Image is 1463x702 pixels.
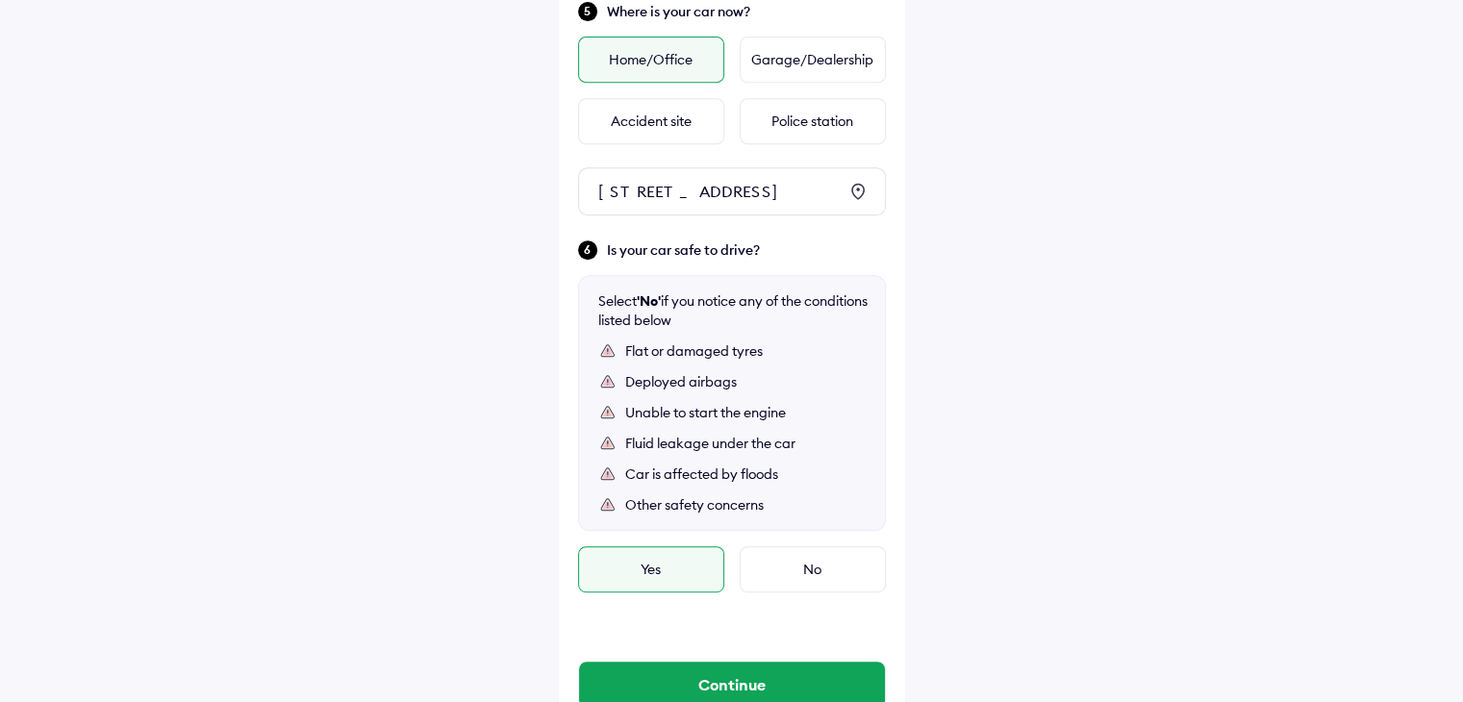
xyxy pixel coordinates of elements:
div: Unable to start the engine [625,403,866,422]
div: Flat or damaged tyres [625,341,866,361]
div: Home/Office [578,37,724,83]
div: Police station [740,98,886,144]
div: Garage/Dealership [740,37,886,83]
div: Other safety concerns [625,495,866,514]
div: No [740,546,886,592]
div: Yes [578,546,724,592]
div: [STREET_ADDRESS] [598,182,837,201]
span: Where is your car now? [607,2,886,21]
div: Accident site [578,98,724,144]
div: Deployed airbags [625,372,866,391]
b: 'No' [637,292,661,310]
span: Is your car safe to drive? [607,240,886,260]
div: Fluid leakage under the car [625,434,866,453]
div: Select if you notice any of the conditions listed below [598,291,868,330]
div: Car is affected by floods [625,464,866,484]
